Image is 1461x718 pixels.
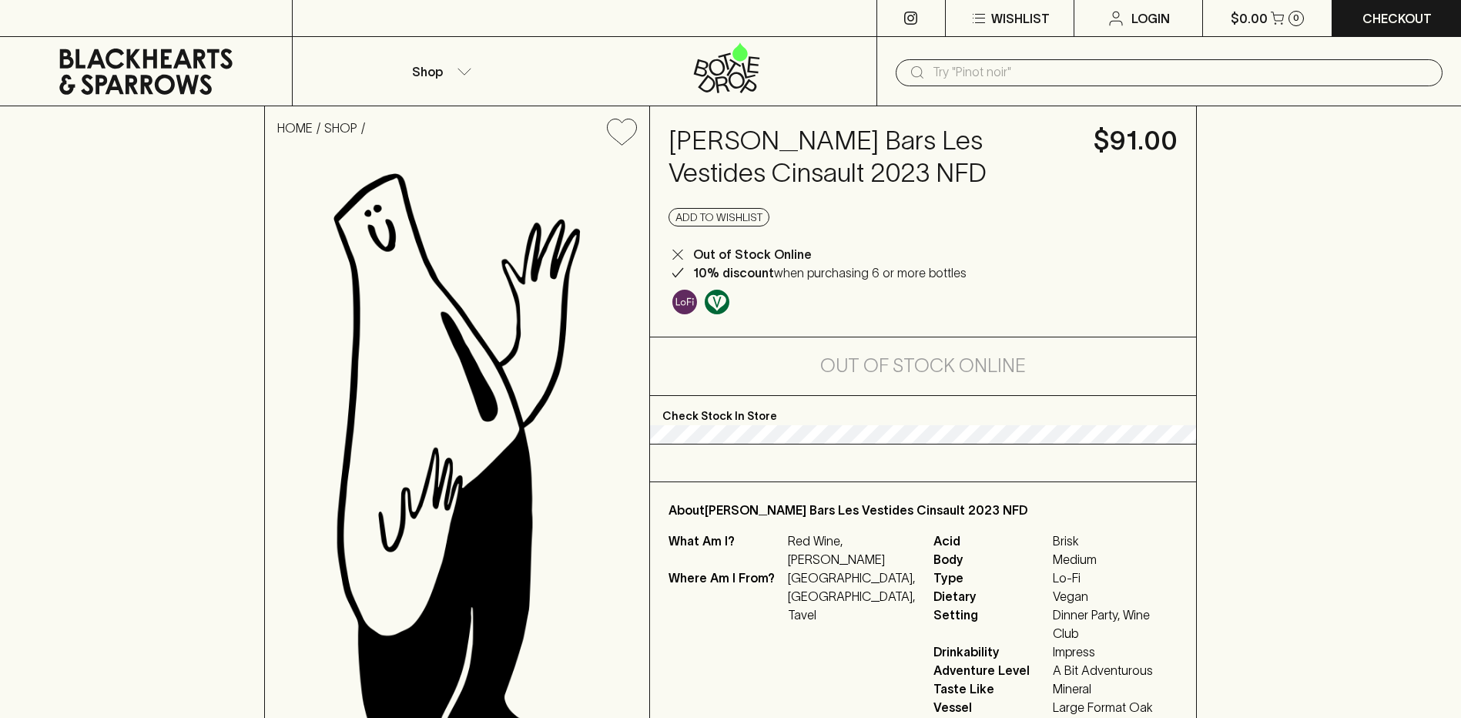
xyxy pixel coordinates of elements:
[1293,14,1299,22] p: 0
[788,532,915,569] p: Red Wine, [PERSON_NAME]
[1053,698,1178,716] span: Large Format Oak
[669,208,769,226] button: Add to wishlist
[933,606,1049,643] span: Setting
[1053,550,1178,569] span: Medium
[933,569,1049,587] span: Type
[933,698,1049,716] span: Vessel
[705,290,729,314] img: Vegan
[1231,9,1268,28] p: $0.00
[669,532,784,569] p: What Am I?
[933,679,1049,698] span: Taste Like
[650,396,1196,425] p: Check Stock In Store
[669,286,701,318] a: Some may call it natural, others minimum intervention, either way, it’s hands off & maybe even a ...
[933,587,1049,606] span: Dietary
[1053,569,1178,587] span: Lo-Fi
[277,121,313,135] a: HOME
[933,643,1049,661] span: Drinkability
[933,532,1049,550] span: Acid
[412,62,443,81] p: Shop
[669,125,1075,190] h4: [PERSON_NAME] Bars Les Vestides Cinsault 2023 NFD
[788,569,915,624] p: [GEOGRAPHIC_DATA], [GEOGRAPHIC_DATA], Tavel
[1053,643,1178,661] span: Impress
[693,245,812,263] p: Out of Stock Online
[293,9,306,28] p: ⠀
[672,290,697,314] img: Lo-Fi
[1053,532,1178,550] span: Brisk
[324,121,357,135] a: SHOP
[1131,9,1170,28] p: Login
[669,569,784,624] p: Where Am I From?
[1053,679,1178,698] span: Mineral
[293,37,585,106] button: Shop
[933,661,1049,679] span: Adventure Level
[1053,661,1178,679] span: A Bit Adventurous
[991,9,1050,28] p: Wishlist
[669,501,1178,519] p: About [PERSON_NAME] Bars Les Vestides Cinsault 2023 NFD
[933,550,1049,569] span: Body
[601,112,643,152] button: Add to wishlist
[693,266,774,280] b: 10% discount
[693,263,967,282] p: when purchasing 6 or more bottles
[1053,606,1178,643] span: Dinner Party, Wine Club
[820,354,1026,378] h5: Out of Stock Online
[701,286,733,318] a: Made without the use of any animal products.
[1094,125,1178,157] h4: $91.00
[1362,9,1432,28] p: Checkout
[1053,587,1178,606] span: Vegan
[933,60,1430,85] input: Try "Pinot noir"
